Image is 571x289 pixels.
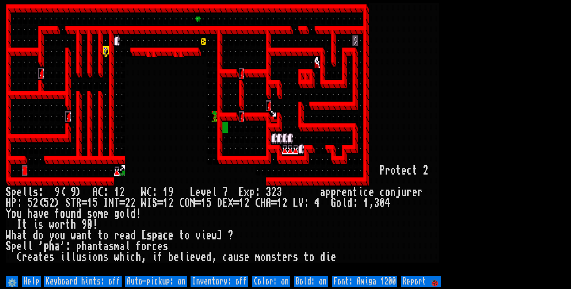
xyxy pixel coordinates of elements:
[49,230,54,241] div: y
[222,198,228,208] div: E
[54,241,60,252] div: a
[27,241,33,252] div: l
[76,230,82,241] div: a
[152,187,157,198] div: :
[130,252,136,263] div: c
[125,198,130,208] div: 2
[298,198,304,208] div: V
[179,198,185,208] div: C
[271,198,277,208] div: =
[49,219,54,230] div: w
[49,198,54,208] div: 2
[44,241,49,252] div: p
[38,198,44,208] div: (
[60,241,65,252] div: '
[130,230,136,241] div: d
[54,230,60,241] div: o
[98,252,103,263] div: n
[33,198,38,208] div: 2
[125,276,187,287] input: Auto-pickup: on
[6,187,11,198] div: S
[163,230,168,241] div: c
[244,198,250,208] div: 2
[157,198,163,208] div: =
[407,187,412,198] div: r
[417,187,423,198] div: r
[401,276,441,287] input: Report 🐞
[239,252,244,263] div: s
[98,241,103,252] div: t
[92,198,98,208] div: 5
[92,219,98,230] div: !
[239,187,244,198] div: E
[157,252,163,263] div: f
[82,198,87,208] div: =
[332,276,397,287] input: Font: Amiga 1200
[163,241,168,252] div: s
[287,252,293,263] div: r
[385,187,390,198] div: o
[195,252,201,263] div: v
[141,230,147,241] div: [
[11,230,17,241] div: h
[168,230,174,241] div: e
[17,252,22,263] div: C
[222,187,228,198] div: 7
[363,187,369,198] div: c
[38,187,44,198] div: :
[152,241,157,252] div: c
[103,230,109,241] div: o
[252,276,290,287] input: Color: on
[255,187,260,198] div: :
[125,252,130,263] div: i
[185,198,190,208] div: O
[136,241,141,252] div: f
[369,198,374,208] div: ,
[206,198,212,208] div: 5
[109,241,114,252] div: s
[293,252,298,263] div: s
[168,187,174,198] div: 9
[201,198,206,208] div: 1
[271,187,277,198] div: 2
[309,252,315,263] div: o
[130,198,136,208] div: 2
[233,198,239,208] div: =
[363,198,369,208] div: 1
[114,241,119,252] div: m
[277,252,282,263] div: t
[260,198,266,208] div: H
[174,252,179,263] div: e
[347,198,352,208] div: d
[244,252,250,263] div: e
[277,198,282,208] div: 1
[277,187,282,198] div: 3
[60,252,65,263] div: i
[82,241,87,252] div: h
[190,252,195,263] div: e
[98,187,103,198] div: C
[87,230,92,241] div: t
[352,198,358,208] div: :
[331,252,336,263] div: e
[390,187,396,198] div: n
[87,241,92,252] div: a
[6,230,11,241] div: W
[6,276,18,287] input: ⚙️
[27,252,33,263] div: e
[163,187,168,198] div: 1
[228,252,233,263] div: a
[315,198,320,208] div: 4
[60,219,65,230] div: r
[27,187,33,198] div: l
[385,165,390,176] div: r
[119,241,125,252] div: a
[266,187,271,198] div: 3
[54,198,60,208] div: )
[385,198,390,208] div: 4
[109,198,114,208] div: N
[157,241,163,252] div: e
[255,252,260,263] div: m
[103,198,109,208] div: I
[195,187,201,198] div: e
